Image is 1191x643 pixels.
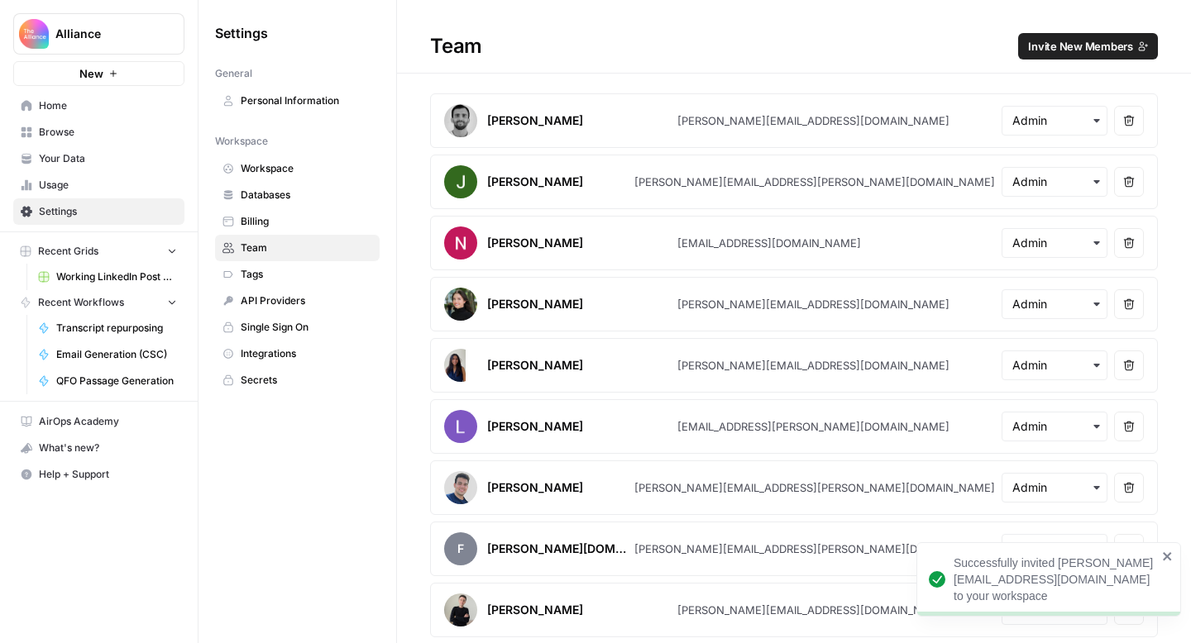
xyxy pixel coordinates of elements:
[39,151,177,166] span: Your Data
[56,374,177,388] span: QFO Passage Generation
[215,341,380,367] a: Integrations
[444,593,477,626] img: avatar
[13,408,184,435] a: AirOps Academy
[13,198,184,225] a: Settings
[241,373,372,388] span: Secrets
[215,23,268,43] span: Settings
[38,295,124,310] span: Recent Workflows
[31,368,184,394] a: QFO Passage Generation
[241,161,372,176] span: Workspace
[13,461,184,488] button: Help + Support
[241,214,372,229] span: Billing
[215,235,380,261] a: Team
[487,541,628,557] div: [PERSON_NAME][DOMAIN_NAME]
[487,418,583,435] div: [PERSON_NAME]
[487,235,583,251] div: [PERSON_NAME]
[487,479,583,496] div: [PERSON_NAME]
[1018,33,1158,60] button: Invite New Members
[397,33,1191,60] div: Team
[14,436,184,460] div: What's new?
[215,155,380,182] a: Workspace
[215,182,380,208] a: Databases
[444,165,477,198] img: avatar
[487,296,583,312] div: [PERSON_NAME]
[1012,112,1097,129] input: Admin
[38,244,98,259] span: Recent Grids
[241,188,372,202] span: Databases
[215,314,380,341] a: Single Sign On
[634,479,995,496] div: [PERSON_NAME][EMAIL_ADDRESS][PERSON_NAME][DOMAIN_NAME]
[39,98,177,113] span: Home
[13,239,184,264] button: Recent Grids
[55,26,155,42] span: Alliance
[677,357,949,374] div: [PERSON_NAME][EMAIL_ADDRESS][DOMAIN_NAME]
[56,269,177,284] span: Working LinkedIn Post Grid (PMA)
[56,321,177,336] span: Transcript repurposing
[1012,174,1097,190] input: Admin
[215,367,380,393] a: Secrets
[39,414,177,429] span: AirOps Academy
[241,320,372,335] span: Single Sign On
[487,174,583,190] div: [PERSON_NAME]
[215,288,380,314] a: API Providers
[1012,418,1097,435] input: Admin
[954,555,1157,604] div: Successfully invited [PERSON_NAME][EMAIL_ADDRESS][DOMAIN_NAME] to your workspace
[1012,357,1097,374] input: Admin
[1028,38,1133,55] span: Invite New Members
[241,267,372,282] span: Tags
[444,349,466,382] img: avatar
[215,261,380,288] a: Tags
[13,61,184,86] button: New
[215,134,268,149] span: Workspace
[19,19,49,49] img: Alliance Logo
[677,235,861,251] div: [EMAIL_ADDRESS][DOMAIN_NAME]
[1012,541,1097,557] input: Admin
[13,435,184,461] button: What's new?
[487,602,583,618] div: [PERSON_NAME]
[241,346,372,361] span: Integrations
[215,66,252,81] span: General
[634,174,995,190] div: [PERSON_NAME][EMAIL_ADDRESS][PERSON_NAME][DOMAIN_NAME]
[13,145,184,172] a: Your Data
[1012,235,1097,251] input: Admin
[487,357,583,374] div: [PERSON_NAME]
[1162,550,1174,563] button: close
[39,178,177,193] span: Usage
[39,125,177,140] span: Browse
[31,315,184,341] a: Transcript repurposing
[444,532,477,565] span: f
[677,112,949,129] div: [PERSON_NAME][EMAIL_ADDRESS][DOMAIN_NAME]
[13,13,184,55] button: Workspace: Alliance
[444,226,477,260] img: avatar
[677,602,949,618] div: [PERSON_NAME][EMAIL_ADDRESS][DOMAIN_NAME]
[444,410,477,443] img: avatar
[215,88,380,114] a: Personal Information
[39,467,177,482] span: Help + Support
[634,541,995,557] div: [PERSON_NAME][EMAIL_ADDRESS][PERSON_NAME][DOMAIN_NAME]
[13,172,184,198] a: Usage
[13,290,184,315] button: Recent Workflows
[56,347,177,362] span: Email Generation (CSC)
[1012,296,1097,312] input: Admin
[444,288,477,321] img: avatar
[487,112,583,129] div: [PERSON_NAME]
[39,204,177,219] span: Settings
[31,264,184,290] a: Working LinkedIn Post Grid (PMA)
[241,241,372,255] span: Team
[215,208,380,235] a: Billing
[444,471,477,504] img: avatar
[31,341,184,368] a: Email Generation (CSC)
[241,293,372,308] span: API Providers
[241,93,372,108] span: Personal Information
[677,418,949,435] div: [EMAIL_ADDRESS][PERSON_NAME][DOMAIN_NAME]
[444,104,477,137] img: avatar
[1012,479,1097,496] input: Admin
[677,296,949,312] div: [PERSON_NAME][EMAIL_ADDRESS][DOMAIN_NAME]
[13,119,184,145] a: Browse
[79,65,103,82] span: New
[13,93,184,119] a: Home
